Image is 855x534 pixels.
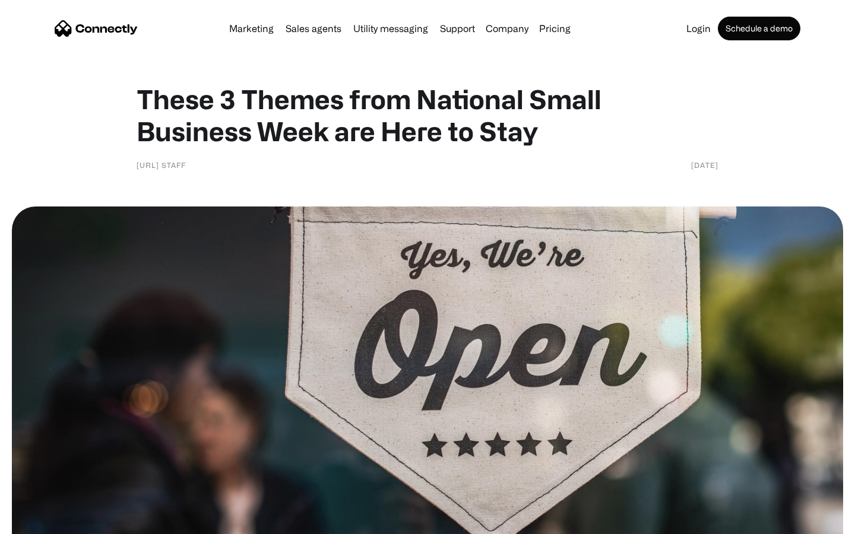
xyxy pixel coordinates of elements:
[349,24,433,33] a: Utility messaging
[24,513,71,530] ul: Language list
[137,83,718,147] h1: These 3 Themes from National Small Business Week are Here to Stay
[224,24,278,33] a: Marketing
[55,20,138,37] a: home
[137,159,186,171] div: [URL] Staff
[12,513,71,530] aside: Language selected: English
[718,17,800,40] a: Schedule a demo
[682,24,715,33] a: Login
[482,20,532,37] div: Company
[691,159,718,171] div: [DATE]
[486,20,528,37] div: Company
[534,24,575,33] a: Pricing
[281,24,346,33] a: Sales agents
[435,24,480,33] a: Support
